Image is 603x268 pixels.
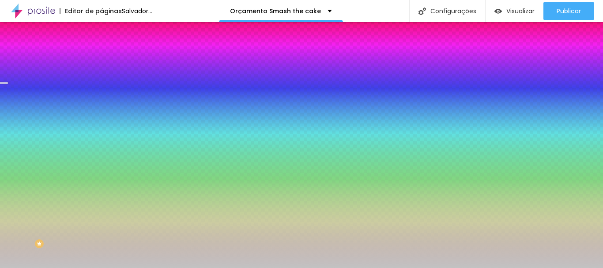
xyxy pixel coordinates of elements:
font: Editor de páginas [65,7,122,15]
font: Orçamento Smash the cake [230,7,321,15]
font: Publicar [557,7,581,15]
font: Configurações [430,7,476,15]
button: Visualizar [486,2,543,20]
img: Ícone [418,8,426,15]
button: Publicar [543,2,594,20]
font: Salvador... [122,7,152,15]
img: view-1.svg [494,8,502,15]
font: Visualizar [506,7,535,15]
